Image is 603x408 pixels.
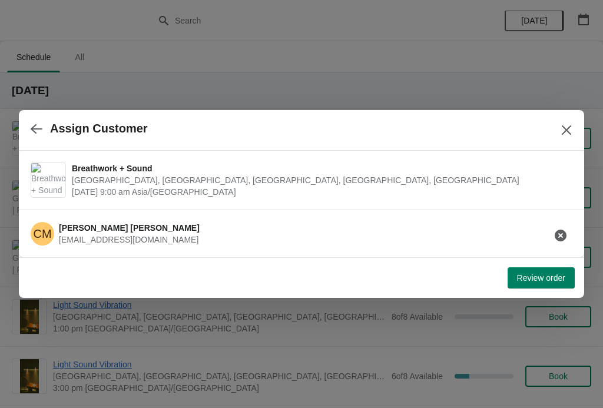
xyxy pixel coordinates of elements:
[556,120,577,141] button: Close
[59,223,200,233] span: [PERSON_NAME] [PERSON_NAME]
[59,235,198,244] span: [EMAIL_ADDRESS][DOMAIN_NAME]
[517,273,565,283] span: Review order
[50,122,148,135] h2: Assign Customer
[72,174,566,186] span: [GEOGRAPHIC_DATA], [GEOGRAPHIC_DATA], [GEOGRAPHIC_DATA], [GEOGRAPHIC_DATA], [GEOGRAPHIC_DATA]
[72,186,566,198] span: [DATE] 9:00 am Asia/[GEOGRAPHIC_DATA]
[72,162,566,174] span: Breathwork + Sound
[33,227,51,240] text: CM
[508,267,575,288] button: Review order
[31,163,65,197] img: Breathwork + Sound | Potato Head Suites & Studios, Jalan Petitenget, Seminyak, Badung Regency, Ba...
[31,222,54,246] span: Cassandra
